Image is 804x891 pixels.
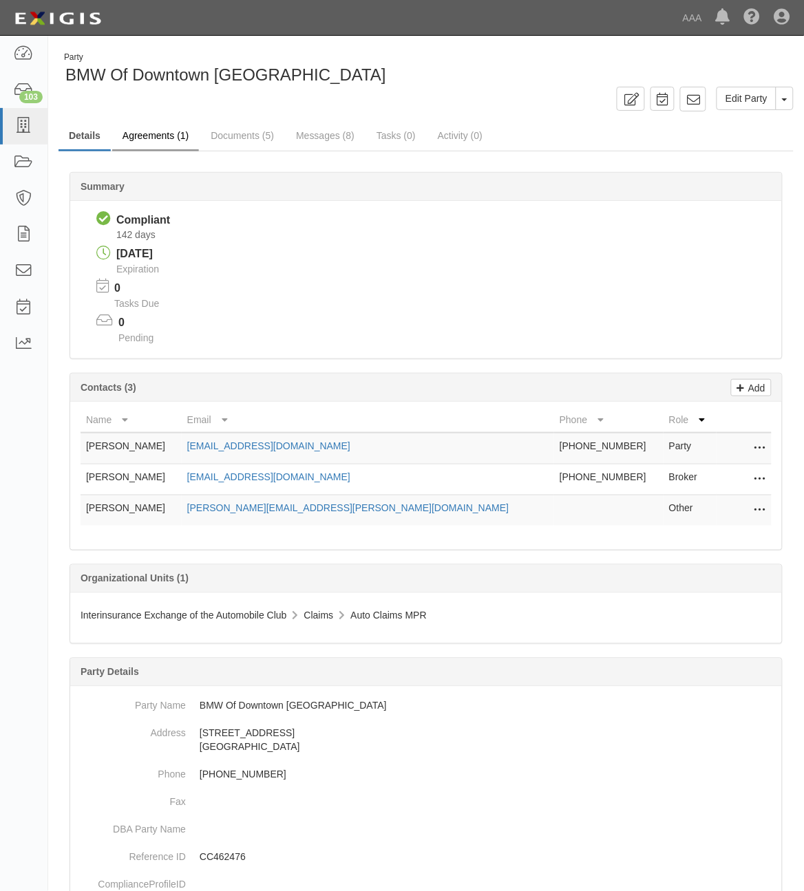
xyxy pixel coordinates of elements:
[76,761,186,782] dt: Phone
[76,720,776,761] dd: [STREET_ADDRESS] [GEOGRAPHIC_DATA]
[59,122,111,151] a: Details
[59,52,794,87] div: BMW Of Downtown Los Angeles
[76,761,776,788] dd: [PHONE_NUMBER]
[81,382,136,393] b: Contacts (3)
[664,433,717,464] td: Party
[116,213,170,228] div: Compliant
[116,229,156,240] span: Since 04/23/2025
[65,65,386,84] span: BMW Of Downtown [GEOGRAPHIC_DATA]
[664,407,717,433] th: Role
[187,502,509,513] a: [PERSON_NAME][EMAIL_ADDRESS][PERSON_NAME][DOMAIN_NAME]
[366,122,426,149] a: Tasks (0)
[554,464,664,495] td: [PHONE_NUMBER]
[182,407,554,433] th: Email
[554,407,664,433] th: Phone
[76,816,186,837] dt: DBA Party Name
[10,6,105,31] img: logo-5460c22ac91f19d4615b14bd174203de0afe785f0fc80cf4dbbc73dc1793850b.png
[118,315,171,331] p: 0
[76,788,186,809] dt: Fax
[731,379,772,396] a: Add
[76,844,186,864] dt: Reference ID
[745,380,765,396] p: Add
[664,495,717,526] td: Other
[286,122,365,149] a: Messages (8)
[427,122,493,149] a: Activity (0)
[81,610,287,621] span: Interinsurance Exchange of the Automobile Club
[76,692,186,713] dt: Party Name
[200,122,284,149] a: Documents (5)
[118,332,154,343] span: Pending
[116,264,159,275] span: Expiration
[81,495,182,526] td: [PERSON_NAME]
[81,667,139,678] b: Party Details
[81,573,189,584] b: Organizational Units (1)
[187,440,350,451] a: [EMAIL_ADDRESS][DOMAIN_NAME]
[554,433,664,464] td: [PHONE_NUMBER]
[64,52,386,63] div: Party
[350,610,426,621] span: Auto Claims MPR
[81,464,182,495] td: [PERSON_NAME]
[81,407,182,433] th: Name
[81,433,182,464] td: [PERSON_NAME]
[76,692,776,720] dd: BMW Of Downtown [GEOGRAPHIC_DATA]
[116,246,159,262] div: [DATE]
[81,181,125,192] b: Summary
[114,281,176,297] p: 0
[744,10,761,26] i: Help Center - Complianz
[304,610,334,621] span: Claims
[200,850,776,864] p: CC462476
[114,298,159,309] span: Tasks Due
[112,122,199,151] a: Agreements (1)
[187,471,350,482] a: [EMAIL_ADDRESS][DOMAIN_NAME]
[96,212,111,226] i: Compliant
[76,720,186,740] dt: Address
[664,464,717,495] td: Broker
[717,87,776,110] a: Edit Party
[676,4,709,32] a: AAA
[19,91,43,103] div: 103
